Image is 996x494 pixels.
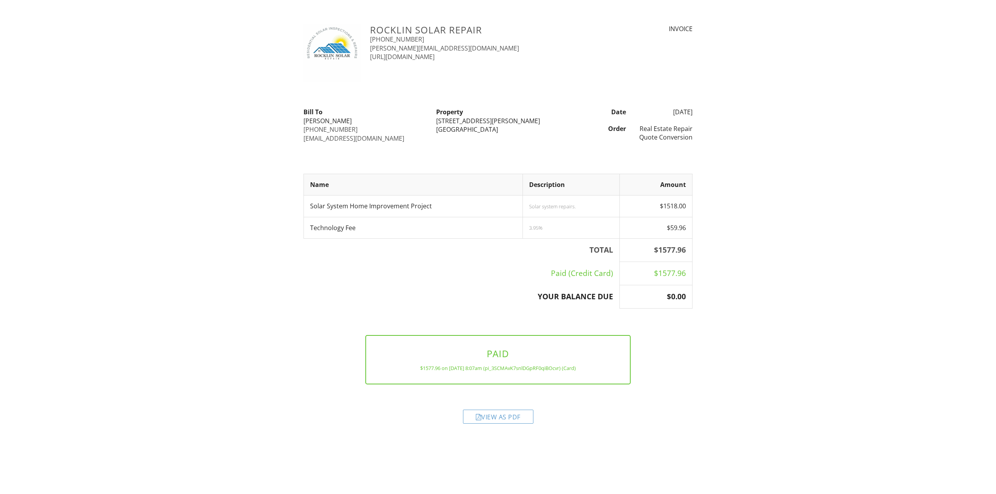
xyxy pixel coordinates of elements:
[379,348,618,359] h3: PAID
[619,217,692,238] td: $59.96
[436,125,559,134] div: [GEOGRAPHIC_DATA]
[631,124,697,142] div: Real Estate Repair Quote Conversion
[565,108,631,116] div: Date
[619,262,692,285] td: $1577.96
[463,415,533,423] a: View as PDF
[565,124,631,133] div: Order
[303,125,358,134] a: [PHONE_NUMBER]
[304,285,620,308] th: YOUR BALANCE DUE
[602,24,693,33] div: INVOICE
[370,52,435,61] a: [URL][DOMAIN_NAME]
[304,239,620,262] th: TOTAL
[631,108,697,116] div: [DATE]
[303,108,323,116] strong: Bill To
[304,262,620,285] td: Paid (Credit Card)
[370,44,519,52] a: [PERSON_NAME][EMAIL_ADDRESS][DOMAIN_NAME]
[523,174,619,196] th: Description
[436,117,559,125] div: [STREET_ADDRESS][PERSON_NAME]
[529,225,613,231] div: 3.95%
[379,365,618,371] div: $1577.96 on [DATE] 8:07am (pi_3SCMAvK7snlDGpRF0qiBOcvr) (Card)
[370,24,593,35] h3: Rocklin Solar Repair
[463,410,533,424] div: View as PDF
[619,174,692,196] th: Amount
[619,285,692,308] th: $0.00
[436,108,463,116] strong: Property
[303,24,361,82] img: Round_Stickers_Logo_%282%29.jpg
[304,217,523,238] td: Technology Fee
[619,196,692,217] td: $1518.00
[303,134,404,143] a: [EMAIL_ADDRESS][DOMAIN_NAME]
[303,117,427,125] div: [PERSON_NAME]
[310,202,432,210] span: Solar System Home Improvement Project
[370,35,424,44] a: [PHONE_NUMBER]
[529,203,613,209] div: Solar system repairs.
[619,239,692,262] th: $1577.96
[304,174,523,196] th: Name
